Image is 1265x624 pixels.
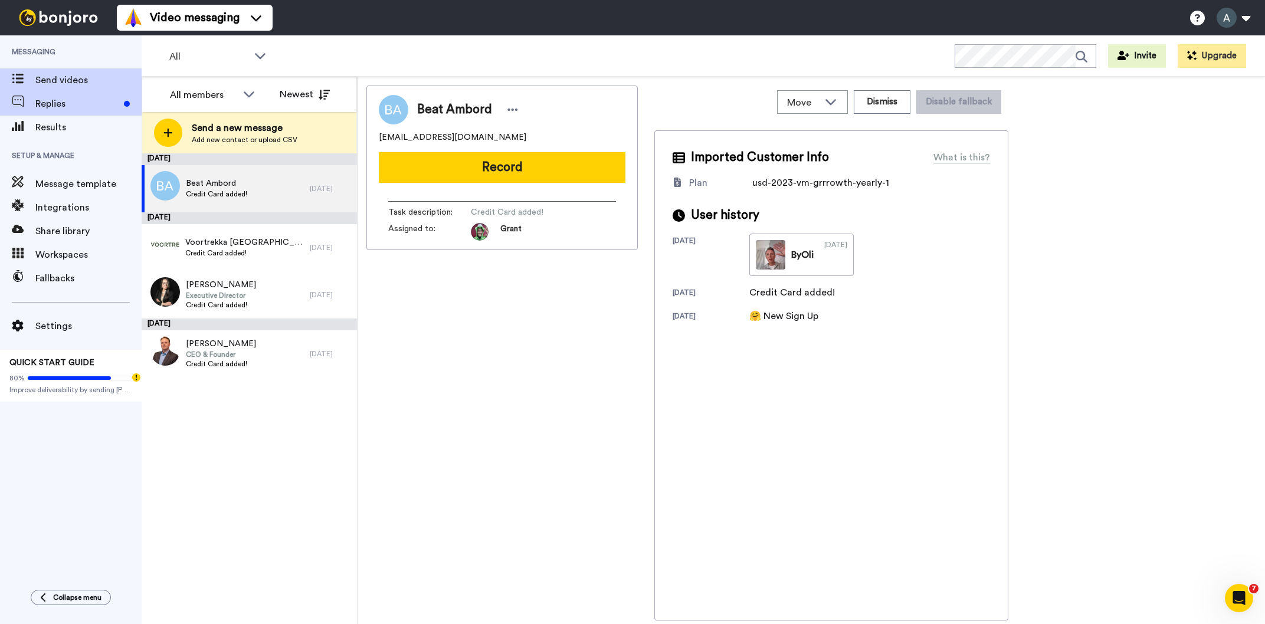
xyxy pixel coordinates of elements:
span: Integrations [35,201,142,215]
img: bj-logo-header-white.svg [14,9,103,26]
div: [DATE] [142,318,357,330]
div: [DATE] [142,153,357,165]
span: Collapse menu [53,593,101,602]
button: Upgrade [1178,44,1246,68]
button: Invite [1108,44,1166,68]
span: Message template [35,177,142,191]
span: Credit Card added! [185,248,304,258]
div: [DATE] [310,243,351,252]
img: Image of Beat Ambord [379,95,408,124]
span: Send a new message [192,121,297,135]
div: Tooltip anchor [131,372,142,383]
span: Settings [35,319,142,333]
span: Fallbacks [35,271,142,285]
span: Assigned to: [388,223,471,241]
img: d3726ee5-7d4c-4ffa-a15e-b8acb469aeb3.jpg [150,336,180,366]
div: By Oli [791,248,814,262]
span: Credit Card added! [186,359,256,369]
div: [DATE] [142,212,357,224]
span: All [169,50,248,64]
span: Replies [35,97,119,111]
img: 3183ab3e-59ed-45f6-af1c-10226f767056-1659068401.jpg [471,223,489,241]
img: 60e1253f-69d7-4830-b173-74420cd7c38d.jpg [150,277,180,307]
span: Executive Director [186,291,256,300]
iframe: Intercom live chat [1225,584,1253,612]
span: User history [691,206,759,224]
button: Disable fallback [916,90,1001,114]
div: [DATE] [673,288,749,300]
button: Record [379,152,625,183]
div: What is this? [933,150,990,165]
img: ba.png [150,171,180,201]
span: Video messaging [150,9,240,26]
span: Add new contact or upload CSV [192,135,297,144]
span: 80% [9,373,25,383]
span: Beat Ambord [186,178,247,189]
div: [DATE] [310,290,351,300]
span: [PERSON_NAME] [186,279,256,291]
span: Move [787,96,819,110]
div: All members [170,88,237,102]
div: [DATE] [310,184,351,193]
span: Grant [500,223,522,241]
div: [DATE] [673,311,749,323]
span: Imported Customer Info [691,149,829,166]
img: 5866fed0-5266-4643-b060-0946581e3519-thumb.jpg [756,240,785,270]
span: Task description : [388,206,471,218]
div: Plan [689,176,707,190]
button: Newest [271,83,339,106]
div: [DATE] [310,349,351,359]
div: 🤗 New Sign Up [749,309,818,323]
span: usd-2023-vm-grrrowth-yearly-1 [752,178,889,188]
span: [PERSON_NAME] [186,338,256,350]
img: vm-color.svg [124,8,143,27]
span: CEO & Founder [186,350,256,359]
span: Share library [35,224,142,238]
button: Dismiss [854,90,910,114]
span: Improve deliverability by sending [PERSON_NAME]’s from your own email [9,385,132,395]
div: [DATE] [673,236,749,276]
span: Send videos [35,73,142,87]
span: Credit Card added! [186,189,247,199]
span: Credit Card added! [186,300,256,310]
span: Results [35,120,142,134]
div: Credit Card added! [749,285,835,300]
img: b5fc34a2-4e68-44c3-91c9-b748731208ce.png [150,230,179,260]
span: Credit Card added! [471,206,583,218]
span: Beat Ambord [417,101,492,119]
span: Voortrekka [GEOGRAPHIC_DATA] [185,237,304,248]
span: [EMAIL_ADDRESS][DOMAIN_NAME] [379,132,526,143]
span: Workspaces [35,248,142,262]
a: ByOli[DATE] [749,234,854,276]
div: [DATE] [824,240,847,270]
span: QUICK START GUIDE [9,359,94,367]
button: Collapse menu [31,590,111,605]
span: 7 [1249,584,1259,593]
